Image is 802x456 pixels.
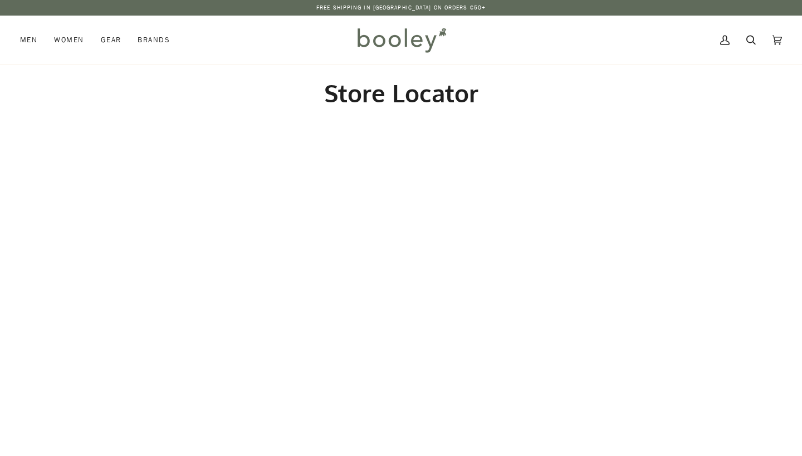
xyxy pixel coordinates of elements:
[92,16,130,65] a: Gear
[54,34,84,46] span: Women
[20,78,782,108] h2: Store Locator
[316,3,486,12] p: Free Shipping in [GEOGRAPHIC_DATA] on Orders €50+
[20,34,37,46] span: Men
[129,16,178,65] a: Brands
[20,16,46,65] a: Men
[138,34,170,46] span: Brands
[46,16,92,65] a: Women
[101,34,121,46] span: Gear
[353,24,450,56] img: Booley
